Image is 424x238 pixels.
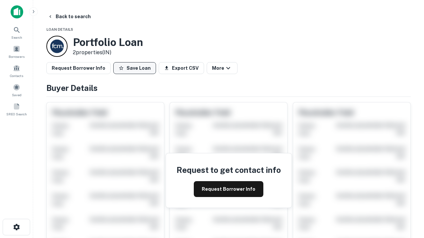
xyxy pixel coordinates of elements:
[73,36,143,49] h3: Portfolio Loan
[159,62,204,74] button: Export CSV
[2,62,31,80] a: Contacts
[177,164,281,176] h4: Request to get contact info
[391,185,424,217] iframe: Chat Widget
[6,111,27,117] span: SREO Search
[46,82,411,94] h4: Buyer Details
[194,181,263,197] button: Request Borrower Info
[45,11,93,22] button: Back to search
[9,54,25,59] span: Borrowers
[2,100,31,118] a: SREO Search
[46,62,111,74] button: Request Borrower Info
[2,81,31,99] a: Saved
[2,43,31,60] a: Borrowers
[46,27,73,31] span: Loan Details
[113,62,156,74] button: Save Loan
[11,5,23,19] img: capitalize-icon.png
[207,62,238,74] button: More
[11,35,22,40] span: Search
[73,49,143,57] p: 2 properties (IN)
[12,92,22,98] span: Saved
[10,73,23,78] span: Contacts
[2,23,31,41] a: Search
